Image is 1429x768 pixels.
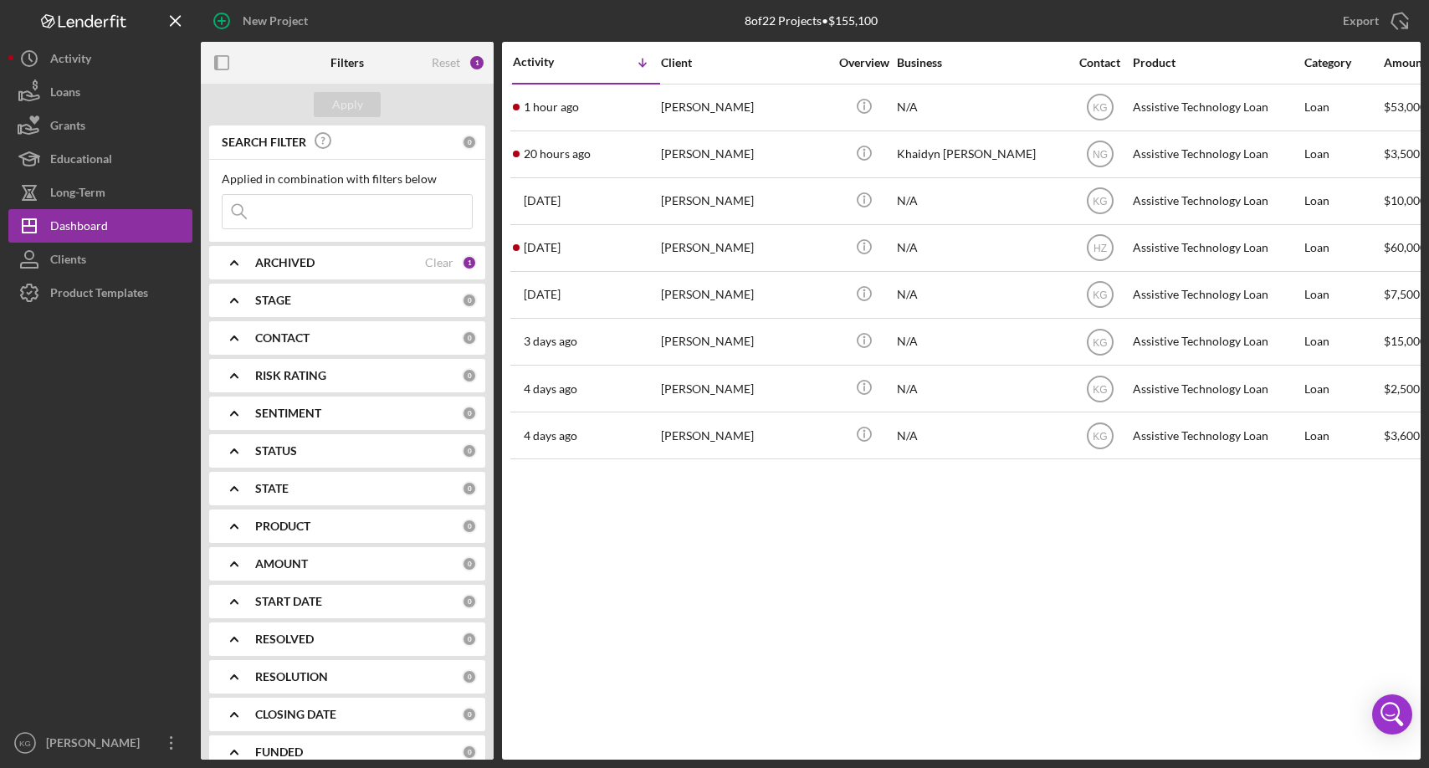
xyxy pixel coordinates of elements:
[1093,336,1107,348] text: KG
[255,745,303,759] b: FUNDED
[255,482,289,495] b: STATE
[1133,273,1300,317] div: Assistive Technology Loan
[897,320,1064,364] div: N/A
[462,443,477,458] div: 0
[50,243,86,280] div: Clients
[255,520,310,533] b: PRODUCT
[255,331,310,345] b: CONTACT
[1093,289,1107,301] text: KG
[222,172,473,186] div: Applied in combination with filters below
[462,556,477,571] div: 0
[314,92,381,117] button: Apply
[1133,56,1300,69] div: Product
[1304,366,1382,411] div: Loan
[8,276,192,310] button: Product Templates
[50,276,148,314] div: Product Templates
[524,335,577,348] time: 2025-08-30 14:55
[1093,196,1107,207] text: KG
[432,56,460,69] div: Reset
[255,256,315,269] b: ARCHIVED
[524,147,591,161] time: 2025-09-01 23:21
[8,726,192,760] button: KG[PERSON_NAME]
[524,100,579,114] time: 2025-09-02 18:09
[661,320,828,364] div: [PERSON_NAME]
[50,109,85,146] div: Grants
[1133,320,1300,364] div: Assistive Technology Loan
[897,273,1064,317] div: N/A
[1133,132,1300,177] div: Assistive Technology Loan
[1372,694,1412,735] div: Open Intercom Messenger
[462,669,477,684] div: 0
[1304,226,1382,270] div: Loan
[513,55,586,69] div: Activity
[897,366,1064,411] div: N/A
[524,241,561,254] time: 2025-08-31 14:39
[8,75,192,109] a: Loans
[19,739,31,748] text: KG
[425,256,453,269] div: Clear
[462,707,477,722] div: 0
[661,226,828,270] div: [PERSON_NAME]
[1133,366,1300,411] div: Assistive Technology Loan
[661,366,828,411] div: [PERSON_NAME]
[255,595,322,608] b: START DATE
[1093,383,1107,395] text: KG
[1304,132,1382,177] div: Loan
[897,179,1064,223] div: N/A
[330,56,364,69] b: Filters
[1093,149,1108,161] text: NG
[1133,179,1300,223] div: Assistive Technology Loan
[1343,4,1379,38] div: Export
[1304,320,1382,364] div: Loan
[897,56,1064,69] div: Business
[897,226,1064,270] div: N/A
[462,745,477,760] div: 0
[462,594,477,609] div: 0
[255,294,291,307] b: STAGE
[524,288,561,301] time: 2025-08-31 07:51
[462,368,477,383] div: 0
[661,413,828,458] div: [PERSON_NAME]
[469,54,485,71] div: 1
[8,243,192,276] button: Clients
[524,382,577,396] time: 2025-08-30 04:25
[1133,85,1300,130] div: Assistive Technology Loan
[524,429,577,443] time: 2025-08-30 03:10
[1304,85,1382,130] div: Loan
[8,109,192,142] button: Grants
[524,194,561,207] time: 2025-08-31 18:31
[1093,102,1107,114] text: KG
[1094,243,1107,254] text: HZ
[1304,273,1382,317] div: Loan
[255,444,297,458] b: STATUS
[1326,4,1421,38] button: Export
[255,670,328,684] b: RESOLUTION
[1133,226,1300,270] div: Assistive Technology Loan
[462,330,477,346] div: 0
[8,142,192,176] button: Educational
[255,632,314,646] b: RESOLVED
[462,481,477,496] div: 0
[661,273,828,317] div: [PERSON_NAME]
[462,293,477,308] div: 0
[1304,179,1382,223] div: Loan
[661,132,828,177] div: [PERSON_NAME]
[832,56,895,69] div: Overview
[222,136,306,149] b: SEARCH FILTER
[1133,413,1300,458] div: Assistive Technology Loan
[1068,56,1131,69] div: Contact
[8,176,192,209] button: Long-Term
[50,142,112,180] div: Educational
[8,42,192,75] button: Activity
[8,209,192,243] button: Dashboard
[255,708,336,721] b: CLOSING DATE
[255,557,308,571] b: AMOUNT
[462,406,477,421] div: 0
[462,255,477,270] div: 1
